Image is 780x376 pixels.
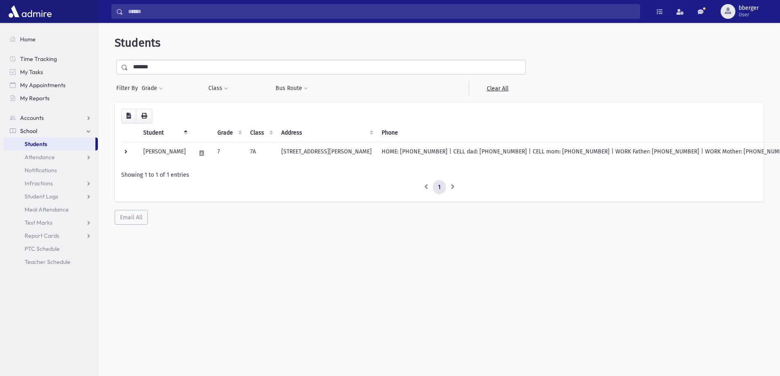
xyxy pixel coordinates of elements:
a: Time Tracking [3,52,98,65]
span: User [739,11,759,18]
td: [STREET_ADDRESS][PERSON_NAME] [276,142,377,164]
button: Class [208,81,228,96]
span: Accounts [20,114,44,122]
span: Meal Attendance [25,206,69,213]
span: Student Logs [25,193,58,200]
th: Student: activate to sort column descending [138,124,191,142]
td: 7A [245,142,276,164]
img: AdmirePro [7,3,54,20]
a: Infractions [3,177,98,190]
span: My Reports [20,95,50,102]
span: Report Cards [25,232,59,239]
span: My Appointments [20,81,66,89]
button: Print [136,109,152,124]
span: PTC Schedule [25,245,60,252]
th: Grade: activate to sort column ascending [213,124,245,142]
a: Home [3,33,98,46]
a: Student Logs [3,190,98,203]
button: Grade [141,81,163,96]
a: Clear All [469,81,526,96]
span: Students [115,36,161,50]
a: PTC Schedule [3,242,98,255]
a: Attendance [3,151,98,164]
span: Notifications [25,167,57,174]
a: My Appointments [3,79,98,92]
th: Class: activate to sort column ascending [245,124,276,142]
button: Bus Route [275,81,308,96]
a: Notifications [3,164,98,177]
a: My Tasks [3,65,98,79]
span: Test Marks [25,219,52,226]
span: My Tasks [20,68,43,76]
a: Teacher Schedule [3,255,98,268]
a: School [3,124,98,137]
a: Test Marks [3,216,98,229]
a: My Reports [3,92,98,105]
div: Showing 1 to 1 of 1 entries [121,171,757,179]
span: bberger [739,5,759,11]
span: Home [20,36,36,43]
span: Students [25,140,47,148]
span: Filter By [116,84,141,92]
a: Meal Attendance [3,203,98,216]
span: School [20,127,37,135]
a: Report Cards [3,229,98,242]
input: Search [123,4,640,19]
td: 7 [213,142,245,164]
span: Infractions [25,180,53,187]
th: Address: activate to sort column ascending [276,124,377,142]
button: Email All [115,210,148,225]
span: Teacher Schedule [25,258,70,266]
span: Attendance [25,153,55,161]
button: CSV [121,109,136,124]
a: 1 [433,180,446,195]
td: [PERSON_NAME] [138,142,191,164]
a: Accounts [3,111,98,124]
span: Time Tracking [20,55,57,63]
a: Students [3,137,95,151]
